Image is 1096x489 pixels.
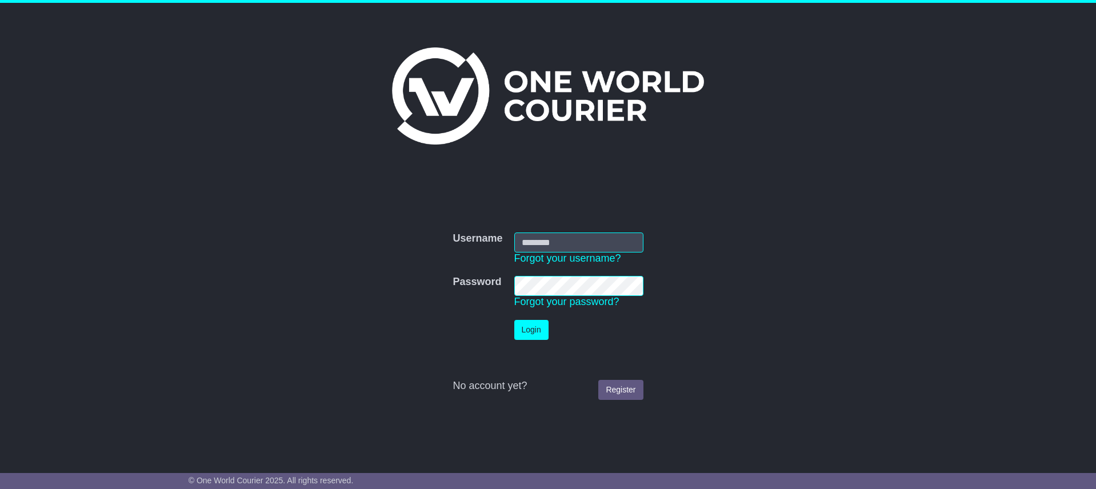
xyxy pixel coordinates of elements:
div: No account yet? [453,380,643,392]
a: Forgot your password? [514,296,619,307]
label: Username [453,233,502,245]
a: Forgot your username? [514,252,621,264]
button: Login [514,320,549,340]
img: One World [392,47,704,145]
a: Register [598,380,643,400]
span: © One World Courier 2025. All rights reserved. [189,476,354,485]
label: Password [453,276,501,288]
